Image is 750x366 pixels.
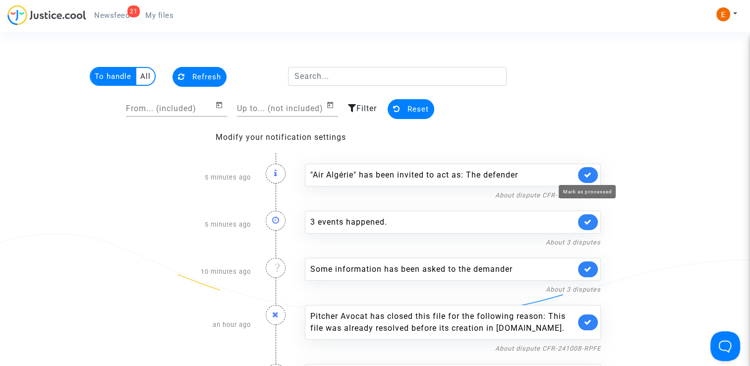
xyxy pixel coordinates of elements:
[495,191,601,199] a: About dispute CFR-251001-DJ7D
[142,201,258,248] div: 5 minutes ago
[288,67,507,86] input: Search...
[136,68,155,85] multi-toggle-item: All
[94,11,129,20] span: Newsfeed
[173,67,227,87] button: Refresh
[356,104,377,113] span: Filter
[86,8,137,23] a: 21Newsfeed
[326,99,338,111] button: Open calendar
[310,169,576,181] div: "Air Algérie" has been invited to act as: The defender
[495,345,601,352] a: About dispute CFR-241008-RPFE
[142,248,258,295] div: 10 minutes ago
[145,11,173,20] span: My files
[388,99,434,119] button: Reset
[310,263,576,275] div: Some information has been asked to the demander
[142,295,258,354] div: an hour ago
[272,263,283,271] i: ❔
[407,105,429,114] span: Reset
[142,154,258,201] div: 5 minutes ago
[91,68,136,85] multi-toggle-item: To handle
[310,216,576,228] div: 3 events happened.
[546,286,601,293] a: About 3 disputes
[546,239,601,246] a: About 3 disputes
[716,7,730,21] img: ACg8ocIeiFvHKe4dA5oeRFd_CiCnuxWUEc1A2wYhRJE3TTWt=s96-c
[310,310,576,334] div: Pitcher Avocat has closed this file for the following reason: This file was already resolved befo...
[216,132,346,142] a: Modify your notification settings
[192,72,221,81] span: Refresh
[710,331,740,361] iframe: Help Scout Beacon - Open
[7,5,86,25] img: jc-logo.svg
[127,5,140,17] div: 21
[137,8,181,23] a: My files
[215,99,227,111] button: Open calendar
